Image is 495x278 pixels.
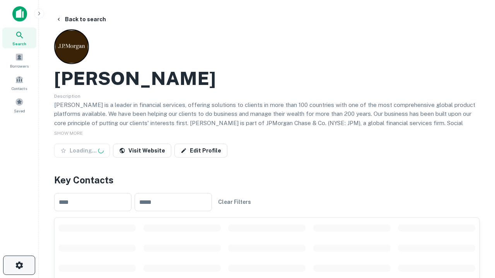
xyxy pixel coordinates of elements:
[10,63,29,69] span: Borrowers
[53,12,109,26] button: Back to search
[54,67,216,90] h2: [PERSON_NAME]
[2,27,36,48] a: Search
[174,144,227,158] a: Edit Profile
[14,108,25,114] span: Saved
[2,50,36,71] a: Borrowers
[54,173,480,187] h4: Key Contacts
[113,144,171,158] a: Visit Website
[54,100,480,146] p: [PERSON_NAME] is a leader in financial services, offering solutions to clients in more than 100 c...
[54,131,83,136] span: SHOW MORE
[54,93,80,99] span: Description
[12,85,27,92] span: Contacts
[2,95,36,115] a: Saved
[456,216,495,253] iframe: Chat Widget
[2,72,36,93] a: Contacts
[12,41,26,47] span: Search
[12,6,27,22] img: capitalize-icon.png
[215,195,254,209] button: Clear Filters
